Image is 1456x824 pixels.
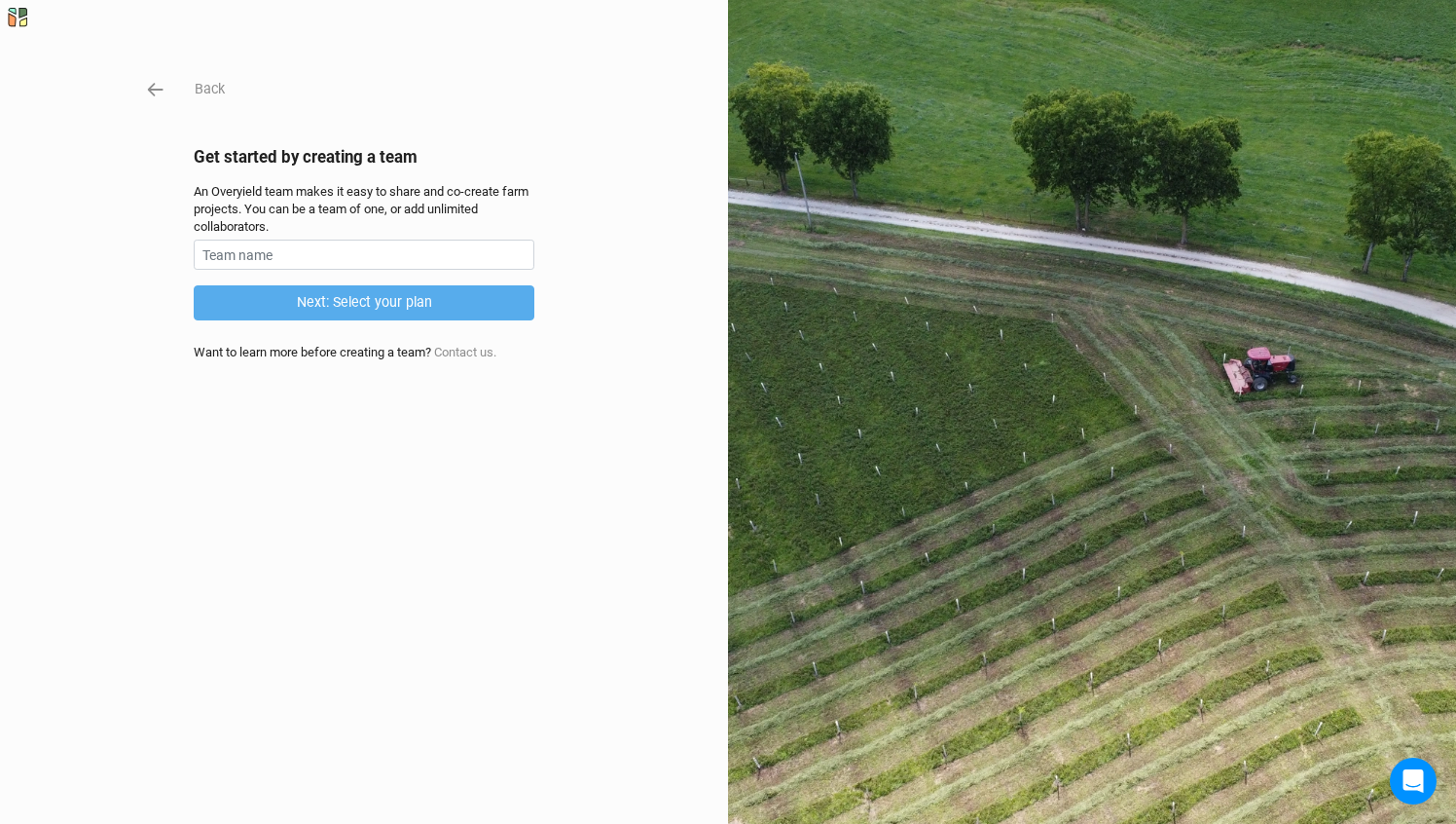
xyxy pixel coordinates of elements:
button: Back [194,78,226,100]
a: Contact us. [434,345,496,359]
input: Team name [194,240,534,270]
div: Open Intercom Messenger [1390,758,1437,805]
div: Want to learn more before creating a team? [194,344,534,361]
h2: Get started by creating a team [194,147,534,167]
div: An Overyield team makes it easy to share and co-create farm projects. You can be a team of one, o... [194,183,534,237]
button: Next: Select your plan [194,285,534,319]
